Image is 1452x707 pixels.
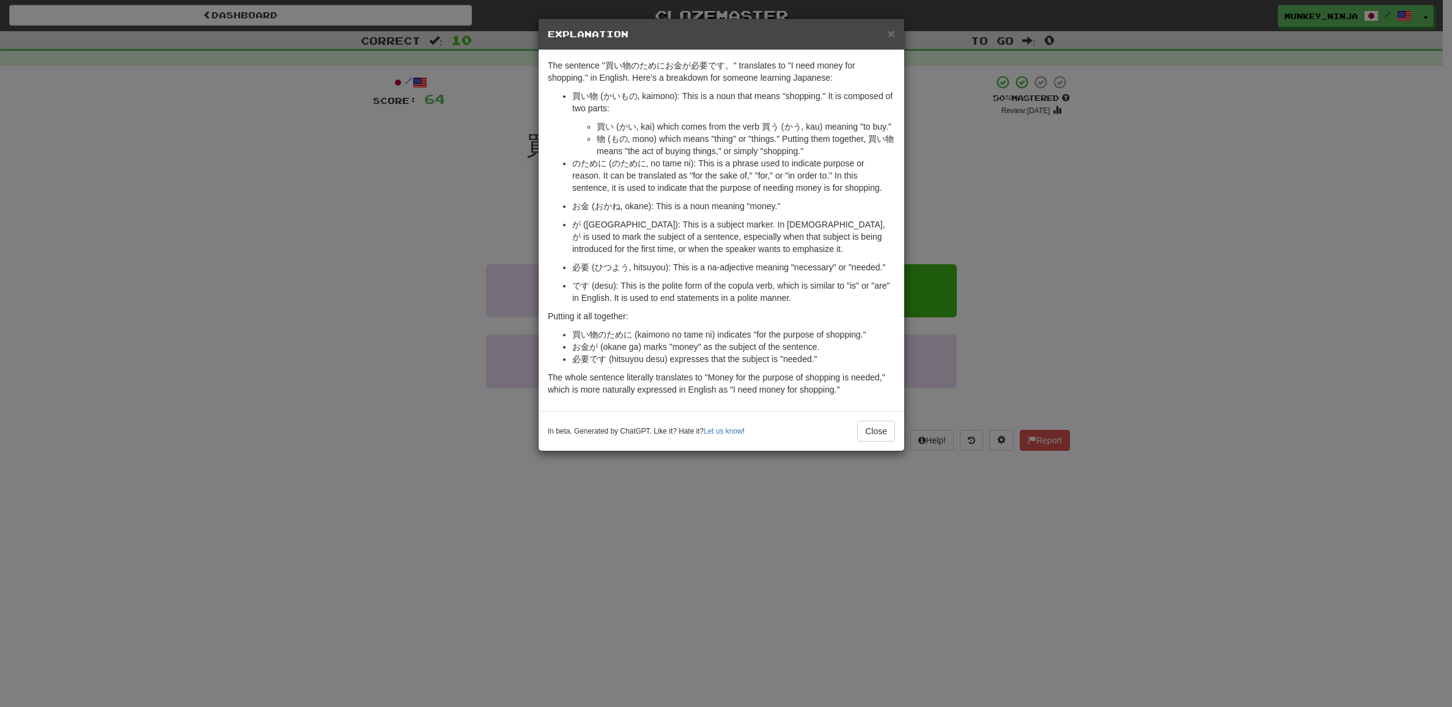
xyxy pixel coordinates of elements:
p: 買い物 (かいもの, kaimono): This is a noun that means "shopping." It is composed of two parts: [572,90,895,114]
p: The whole sentence literally translates to "Money for the purpose of shopping is needed," which i... [548,371,895,396]
p: 必要 (ひつよう, hitsuyou): This is a na-adjective meaning "necessary" or "needed." [572,261,895,273]
button: Close [888,27,895,40]
li: お金が (okane ga) marks "money" as the subject of the sentence. [572,341,895,353]
li: 必要です (hitsuyou desu) expresses that the subject is "needed." [572,353,895,365]
li: 買い (かい, kai) which comes from the verb 買う (かう, kau) meaning "to buy." [597,120,895,133]
li: 物 (もの, mono) which means "thing" or "things." Putting them together, 買い物 means "the act of buying... [597,133,895,157]
p: です (desu): This is the polite form of the copula verb, which is similar to "is" or "are" in Engli... [572,279,895,304]
a: Let us know [704,427,742,435]
p: のために (のために, no tame ni): This is a phrase used to indicate purpose or reason. It can be translate... [572,157,895,194]
p: が ([GEOGRAPHIC_DATA]): This is a subject marker. In [DEMOGRAPHIC_DATA], が is used to mark the sub... [572,218,895,255]
p: お金 (おかね, okane): This is a noun meaning "money." [572,200,895,212]
button: Close [857,421,895,442]
p: The sentence "買い物のためにお金が必要です。" translates to "I need money for shopping." in English. Here's a br... [548,59,895,84]
small: In beta. Generated by ChatGPT. Like it? Hate it? ! [548,426,745,437]
li: 買い物のために (kaimono no tame ni) indicates "for the purpose of shopping." [572,328,895,341]
span: × [888,26,895,40]
h5: Explanation [548,28,895,40]
p: Putting it all together: [548,310,895,322]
